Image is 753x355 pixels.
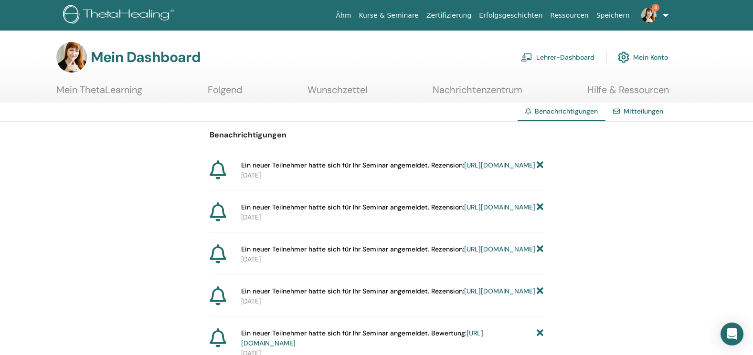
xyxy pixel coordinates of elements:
[521,53,532,62] img: chalkboard-teacher.svg
[652,4,659,11] span: 4
[63,5,177,26] img: logo.png
[624,107,663,115] a: Mitteilungen
[641,8,657,23] img: default.jpg
[618,47,668,68] a: Mein Konto
[464,161,535,169] a: [URL][DOMAIN_NAME]
[587,84,669,103] a: Hilfe & Ressourcen
[721,323,743,345] div: Öffnen Sie den Intercom Messenger
[433,84,522,103] a: Nachrichtenzentrum
[56,84,142,103] a: Mein ThetaLearning
[423,7,475,24] a: Zertifizierung
[332,7,355,24] a: Ähm
[241,212,544,222] p: [DATE]
[308,84,367,103] a: Wunschzettel
[475,7,546,24] a: Erfolgsgeschichten
[241,286,535,296] span: Ein neuer Teilnehmer hatte sich für Ihr Seminar angemeldet. Rezension:
[208,84,243,103] a: Folgend
[241,296,544,306] p: [DATE]
[241,244,535,254] span: Ein neuer Teilnehmer hatte sich für Ihr Seminar angemeldet. Rezension:
[241,254,544,264] p: [DATE]
[56,42,87,73] img: default.jpg
[241,328,537,348] span: Ein neuer Teilnehmer hatte sich für Ihr Seminar angemeldet. Bewertung:
[464,287,535,295] a: [URL][DOMAIN_NAME]
[241,170,544,180] p: [DATE]
[593,7,634,24] a: Speichern
[535,107,598,115] span: Benachrichtigungen
[91,49,201,66] h3: Mein Dashboard
[210,129,544,141] p: Benachrichtigungen
[536,53,594,62] font: Lehrer-Dashboard
[355,7,423,24] a: Kurse & Seminare
[241,202,535,212] span: Ein neuer Teilnehmer hatte sich für Ihr Seminar angemeldet. Rezension:
[464,203,535,211] a: [URL][DOMAIN_NAME]
[633,53,668,62] font: Mein Konto
[464,245,535,253] a: [URL][DOMAIN_NAME]
[618,49,629,65] img: cog.svg
[546,7,592,24] a: Ressourcen
[521,47,594,68] a: Lehrer-Dashboard
[241,160,535,170] span: Ein neuer Teilnehmer hatte sich für Ihr Seminar angemeldet. Rezension:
